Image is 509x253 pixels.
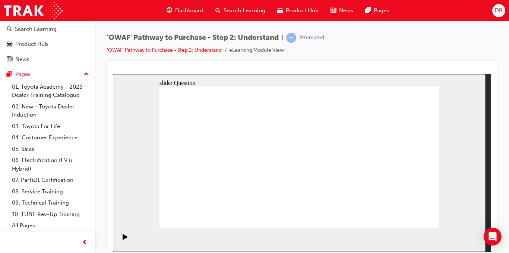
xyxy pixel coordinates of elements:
[359,3,395,18] a: pages-iconPages
[331,6,336,15] span: news-icon
[4,159,16,172] button: Play (Ctrl+Alt+P)
[3,37,92,51] a: Product Hub
[15,55,29,64] div: News
[3,22,92,36] a: Search Learning
[215,6,221,15] span: search-icon
[7,56,12,63] span: news-icon
[84,70,89,79] span: up-icon
[9,220,92,231] a: All Pages
[286,33,296,43] span: learningRecordVerb_ATTEMPT-icon
[167,6,172,15] span: guage-icon
[229,46,284,55] li: eLearning Module View
[9,132,92,143] a: 04. Customer Experience
[365,6,371,15] span: pages-icon
[9,155,92,174] a: 06. Electrification (EV & Hybrid)
[492,4,505,17] button: DB
[3,53,92,66] a: News
[9,81,92,101] a: 01. Toyota Academy - 2025 Dealer Training Catalogue
[9,143,92,155] a: 05. Sales
[161,3,209,18] a: guage-iconDashboard
[9,209,92,220] a: 10. TUNE Rev-Up Training
[4,154,16,178] div: playback controls
[286,6,319,15] span: Product Hub
[9,174,92,186] a: 07. Parts21 Certification
[271,3,325,18] a: car-iconProduct Hub
[7,71,12,78] span: pages-icon
[4,2,63,19] img: Trak
[107,47,222,53] a: 'OWAF' Pathway to Purchase - Step 2: Understand
[9,121,92,132] a: 03. Toyota For Life
[495,6,503,15] span: DB
[9,186,92,197] a: 08. Service Training
[3,6,92,67] button: DashboardSearch LearningProduct HubNews
[175,6,203,15] span: Dashboard
[15,40,48,48] div: Product Hub
[374,6,389,15] span: Pages
[7,41,12,48] span: car-icon
[339,6,353,15] span: News
[484,228,502,246] div: Open Intercom Messenger
[3,67,92,81] button: Pages
[9,101,92,121] a: 02. New - Toyota Dealer Induction
[224,6,265,15] span: Search Learning
[9,197,92,209] a: 09. Technical Training
[15,70,31,79] div: Pages
[277,6,283,15] span: car-icon
[299,34,324,41] div: Attempted
[7,26,12,33] span: search-icon
[107,34,279,42] span: 'OWAF' Pathway to Purchase - Step 2: Understand
[325,3,359,18] a: news-iconNews
[15,25,57,34] div: Search Learning
[282,34,283,42] span: |
[209,3,271,18] a: search-iconSearch Learning
[82,238,88,247] span: prev-icon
